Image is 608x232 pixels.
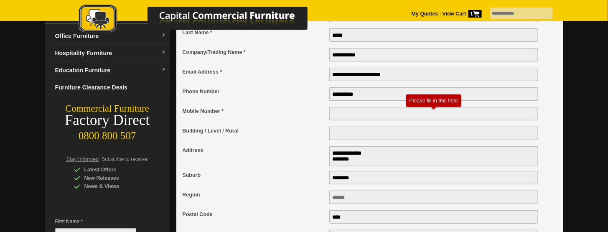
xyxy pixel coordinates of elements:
span: Phone Number [183,87,325,96]
a: My Quotes [412,11,438,17]
input: Email Address * [329,68,539,81]
span: Subscribe to receive: [102,156,148,162]
input: Company/Trading Name * [329,48,539,61]
span: Address [183,146,325,155]
strong: View Cart [443,11,482,17]
span: 1 [468,10,482,18]
input: Phone Number [329,87,539,101]
div: Latest Offers [74,166,153,174]
a: Hospitality Furnituredropdown [52,45,170,62]
div: 0800 800 507 [45,126,170,142]
input: Region [329,191,539,204]
div: Commercial Furniture [45,103,170,115]
span: Postal Code [183,210,325,219]
a: Office Furnituredropdown [52,28,170,45]
span: Suburb [183,171,325,179]
span: Region [183,191,325,199]
span: Email Address * [183,68,325,76]
div: Please fill in this field [410,98,458,104]
div: Factory Direct [45,115,170,126]
a: Furniture Clearance Deals [52,79,170,96]
img: dropdown [161,50,166,55]
div: New Releases [74,174,153,182]
img: Capital Commercial Furniture Logo [56,4,348,35]
span: Company/Trading Name * [183,48,325,56]
a: Education Furnituredropdown [52,62,170,79]
span: Building / Level / Rural [183,127,325,135]
a: View Cart1 [441,11,481,17]
div: News & Views [74,182,153,191]
input: Suburb [329,171,539,184]
textarea: Address [329,146,539,166]
a: Capital Commercial Furniture Logo [56,4,348,37]
span: First Name * [55,217,149,226]
input: Building / Level / Rural [329,127,539,140]
input: Last Name * [329,28,539,42]
span: Stay Informed [66,156,99,162]
input: Mobile Number * [329,107,539,120]
img: dropdown [161,67,166,72]
span: Mobile Number * [183,107,325,115]
input: Postal Code [329,210,539,224]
